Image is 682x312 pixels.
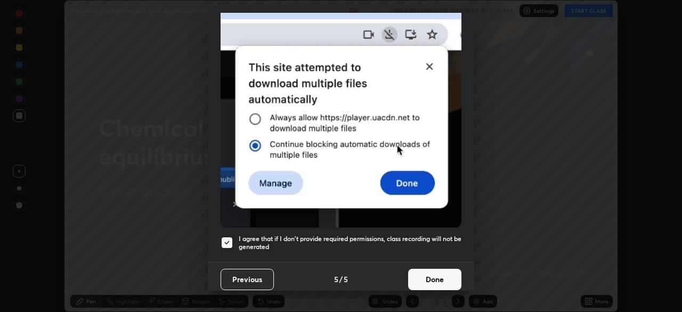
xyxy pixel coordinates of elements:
button: Previous [221,269,274,290]
h4: / [339,274,343,285]
h5: I agree that if I don't provide required permissions, class recording will not be generated [239,235,461,251]
h4: 5 [344,274,348,285]
button: Done [408,269,461,290]
h4: 5 [334,274,338,285]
